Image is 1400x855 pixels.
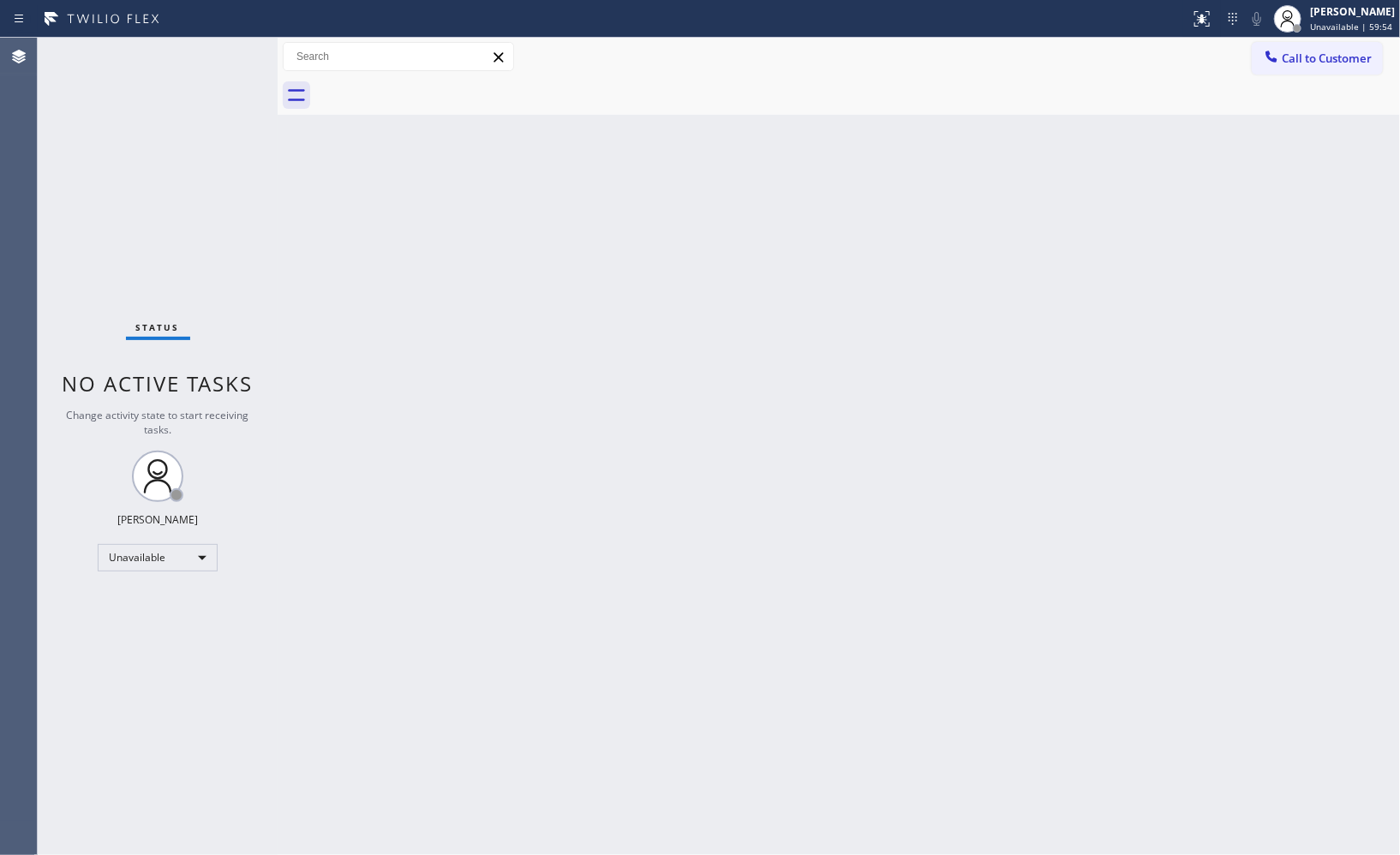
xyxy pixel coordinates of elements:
span: No active tasks [63,369,254,398]
div: Unavailable [98,544,218,571]
div: [PERSON_NAME] [1310,4,1395,19]
span: Change activity state to start receiving tasks. [67,408,249,437]
span: Call to Customer [1282,51,1372,66]
span: Unavailable | 59:54 [1310,21,1392,33]
button: Call to Customer [1252,42,1383,75]
button: Mute [1245,7,1269,31]
input: Search [284,43,513,70]
span: Status [136,321,180,333]
div: [PERSON_NAME] [117,512,198,527]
